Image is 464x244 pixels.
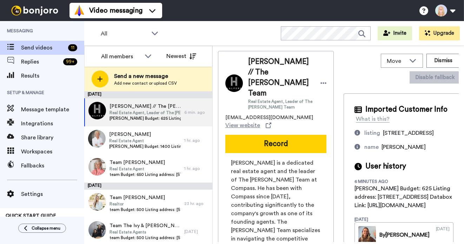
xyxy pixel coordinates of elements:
[248,99,313,110] span: Real Estate Agent, Leader of The [PERSON_NAME] Team
[354,179,400,184] div: 6 minutes ago
[383,130,434,136] span: [STREET_ADDRESS]
[184,229,209,235] div: [DATE]
[6,213,56,218] span: QUICK START GUIDE
[88,158,106,176] img: c5c5fd01-668f-4d17-bb1a-3767fea7c7ce.jpg
[88,130,106,147] img: 87a2db74-5bd2-4533-a08c-f61d7df5fd41.jpg
[110,116,181,121] span: [PERSON_NAME] Budget: 625 Listing address: [STREET_ADDRESS] Databox Link: [URL][DOMAIN_NAME]
[378,26,412,40] button: Invite
[21,105,84,114] span: Message template
[110,201,181,207] span: Realtor
[225,121,271,130] a: View website
[225,135,326,153] button: Record
[110,159,181,166] span: Team [PERSON_NAME]
[110,222,181,229] span: Team The Ivy & [PERSON_NAME] Team
[21,190,84,198] span: Settings
[382,144,426,150] span: [PERSON_NAME]
[63,58,77,65] div: 99 +
[184,110,209,115] div: 6 min. ago
[184,201,209,206] div: 23 hr. ago
[387,57,406,65] span: Move
[101,52,141,61] div: All members
[248,57,313,99] span: [PERSON_NAME] // The [PERSON_NAME] Team
[88,102,106,119] img: 573087ef-a8ef-4a81-a417-0a214c23225f.png
[364,129,380,137] div: listing
[21,133,84,142] span: Share library
[110,207,181,212] span: team Budget: 500 Listing address: [STREET_ADDRESS] Databox Link: [URL][DOMAIN_NAME]
[21,44,65,52] span: Send videos
[101,29,148,38] span: All
[354,184,453,210] div: [PERSON_NAME] Budget: 625 Listing address: [STREET_ADDRESS] Databox Link: [URL][DOMAIN_NAME]
[114,72,177,80] span: Send a new message
[110,235,181,240] span: team Budget: 500 Listing address: [STREET_ADDRESS] Databox Link: [URL][DOMAIN_NAME]
[110,110,181,116] span: Real Estate Agent, Leader of The [PERSON_NAME] Team
[225,114,313,121] span: [EMAIL_ADDRESS][DOMAIN_NAME]
[21,58,60,66] span: Replies
[410,71,460,84] button: Disable fallback
[419,26,460,40] button: Upgrade
[364,143,379,151] div: name
[109,138,181,144] span: Real Estate Agent
[68,44,77,51] div: 11
[184,138,209,143] div: 1 hr. ago
[8,6,61,15] img: bj-logo-header-white.svg
[110,166,181,172] span: Real Estate Agent
[365,104,448,115] span: Imported Customer Info
[18,224,66,233] button: Collapse menu
[379,231,430,239] div: By [PERSON_NAME]
[88,221,106,239] img: a004f247-53fe-442f-84b9-fc2bfe572026.jpg
[21,161,84,170] span: Fallbacks
[354,217,400,222] div: [DATE]
[110,103,181,110] span: [PERSON_NAME] // The [PERSON_NAME] Team
[110,229,181,235] span: Real Estate Agents
[161,49,201,63] button: Newest
[21,119,84,128] span: Integrations
[84,183,212,190] div: [DATE]
[89,6,142,15] span: Video messaging
[426,54,460,68] button: Dismiss
[358,226,376,244] img: 0e7c5135-c8ed-482d-8cb4-15a916774468-thumb.jpg
[32,225,60,231] span: Collapse menu
[109,144,181,149] span: [PERSON_NAME] Budget: 1400 Listing address: [STREET_ADDRESS][PERSON_NAME] Databox Link: [URL][DOM...
[114,80,177,86] span: Add new contact or upload CSV
[21,72,84,80] span: Results
[84,91,212,98] div: [DATE]
[110,194,181,201] span: Team [PERSON_NAME]
[88,193,106,211] img: ce9d2ad4-df6b-4f15-8b97-94015ddf61c0.jpg
[225,74,243,92] img: Image of Steve Steve Halpern // The Halpern Team
[225,121,260,130] span: View website
[365,161,406,172] span: User history
[184,166,209,171] div: 1 hr. ago
[21,147,84,156] span: Workspaces
[436,226,450,244] div: [DATE]
[356,115,390,123] div: What is this?
[109,131,181,138] span: [PERSON_NAME]
[74,5,85,16] img: vm-color.svg
[110,172,181,177] span: team Budget: 650 Listing address: [STREET_ADDRESS][PERSON_NAME] Databox Link: [URL][DOMAIN_NAME]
